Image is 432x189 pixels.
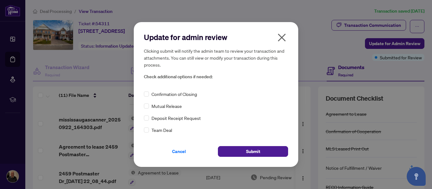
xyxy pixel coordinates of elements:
[246,146,260,157] span: Submit
[144,73,288,80] span: Check additional options if needed:
[144,146,214,157] button: Cancel
[151,115,201,121] span: Deposit Receipt Request
[151,91,197,97] span: Confirmation of Closing
[151,103,182,109] span: Mutual Release
[144,32,288,42] h2: Update for admin review
[172,146,186,157] span: Cancel
[144,47,288,68] h5: Clicking submit will notify the admin team to review your transaction and attachments. You can st...
[151,127,172,133] span: Team Deal
[277,32,287,43] span: close
[218,146,288,157] button: Submit
[407,167,426,186] button: Open asap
